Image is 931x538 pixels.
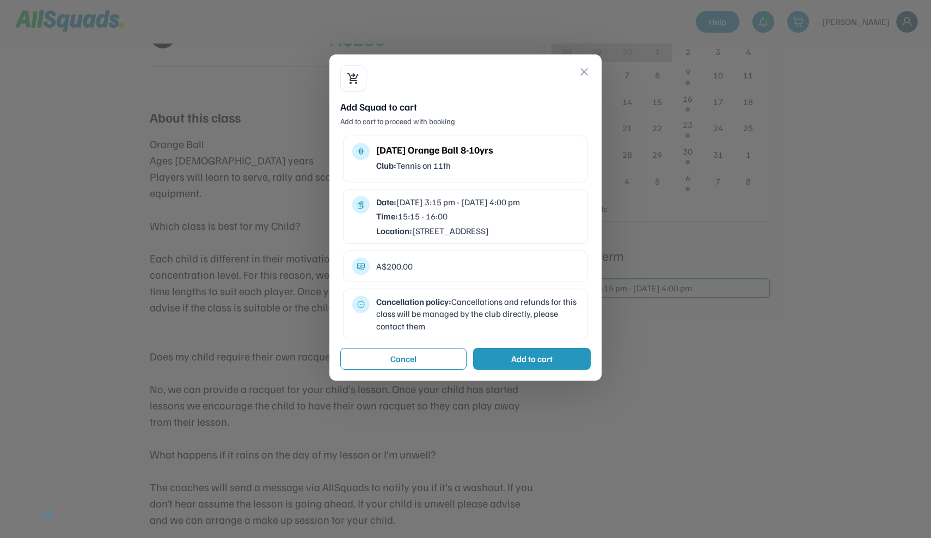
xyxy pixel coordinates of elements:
strong: Time: [376,211,398,222]
div: [DATE] Orange Ball 8-10yrs [376,143,579,157]
button: multitrack_audio [357,147,365,156]
div: [STREET_ADDRESS] [376,225,579,237]
div: A$200.00 [376,260,579,272]
div: Add Squad to cart [340,100,591,114]
button: close [578,65,591,78]
div: 15:15 - 16:00 [376,210,579,222]
div: Add to cart to proceed with booking [340,116,591,127]
button: shopping_cart_checkout [347,72,360,85]
div: [DATE] 3:15 pm - [DATE] 4:00 pm [376,196,579,208]
strong: Location: [376,225,412,236]
div: Tennis on 11th [376,160,579,172]
strong: Cancellation policy: [376,296,451,307]
div: Add to cart [511,352,553,365]
button: Cancel [340,348,467,370]
strong: Club: [376,160,396,171]
strong: Date: [376,197,396,207]
div: Cancellations and refunds for this class will be managed by the club directly, please contact them [376,296,579,332]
